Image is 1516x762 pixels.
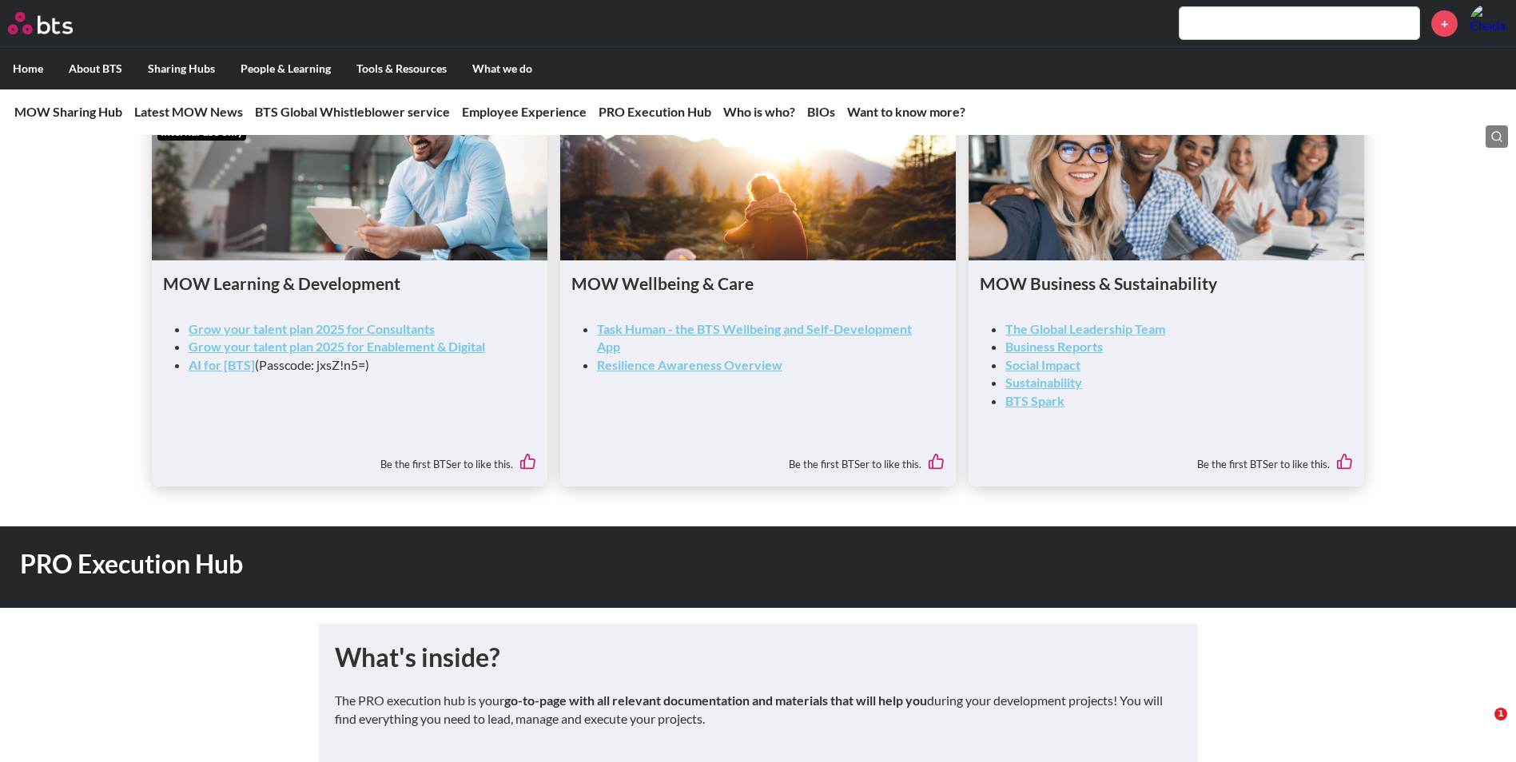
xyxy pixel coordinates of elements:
a: BTS Spark [1005,393,1064,408]
a: Latest MOW News [134,104,243,119]
img: Chada Thongtan [1470,4,1508,42]
h1: MOW Wellbeing & Care [571,272,945,295]
a: Resilience Awareness Overview [597,357,782,372]
a: Profile [1470,4,1508,42]
a: BIOs [807,104,835,119]
iframe: Intercom live chat [1462,708,1500,746]
h1: MOW Learning & Development [163,272,536,295]
div: Be the first BTSer to like this. [571,442,945,475]
label: Tools & Resources [344,48,460,89]
a: Business Reports [1005,339,1103,354]
h1: PRO Execution Hub [20,546,1053,582]
label: What we do [460,48,545,89]
label: About BTS [56,48,135,89]
a: Sustainability [1005,375,1082,390]
a: Want to know more? [847,104,965,119]
a: Employee Experience [462,104,587,119]
a: Grow your talent plan 2025 for Consultants [189,321,435,336]
a: + [1431,10,1458,37]
span: 1 [1494,708,1507,720]
strong: go-to-page with all relevant documentation and materials that will help you [504,693,927,708]
label: Sharing Hubs [135,48,228,89]
a: Task Human - the BTS Wellbeing and Self-Development App [597,321,912,354]
a: Social Impact [1005,357,1080,372]
div: Be the first BTSer to like this. [163,442,536,475]
a: MOW Sharing Hub [14,104,122,119]
h1: MOW Business & Sustainability [980,272,1353,295]
a: Grow your talent plan 2025 for Enablement & Digital [189,339,485,354]
a: PRO Execution Hub [599,104,711,119]
label: People & Learning [228,48,344,89]
a: Who is who? [723,104,795,119]
img: BTS Logo [8,12,73,34]
div: Be the first BTSer to like this. [980,442,1353,475]
li: (Passcode: jxsZ!n5=) [189,356,523,374]
a: AI for [BTS] [189,357,255,372]
p: The PRO execution hub is your during your development projects! You will find everything you need... [335,692,1182,728]
a: Go home [8,12,102,34]
a: The Global Leadership Team [1005,321,1165,336]
h1: What's inside? [335,640,1182,676]
a: BTS Global Whistleblower service [255,104,450,119]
